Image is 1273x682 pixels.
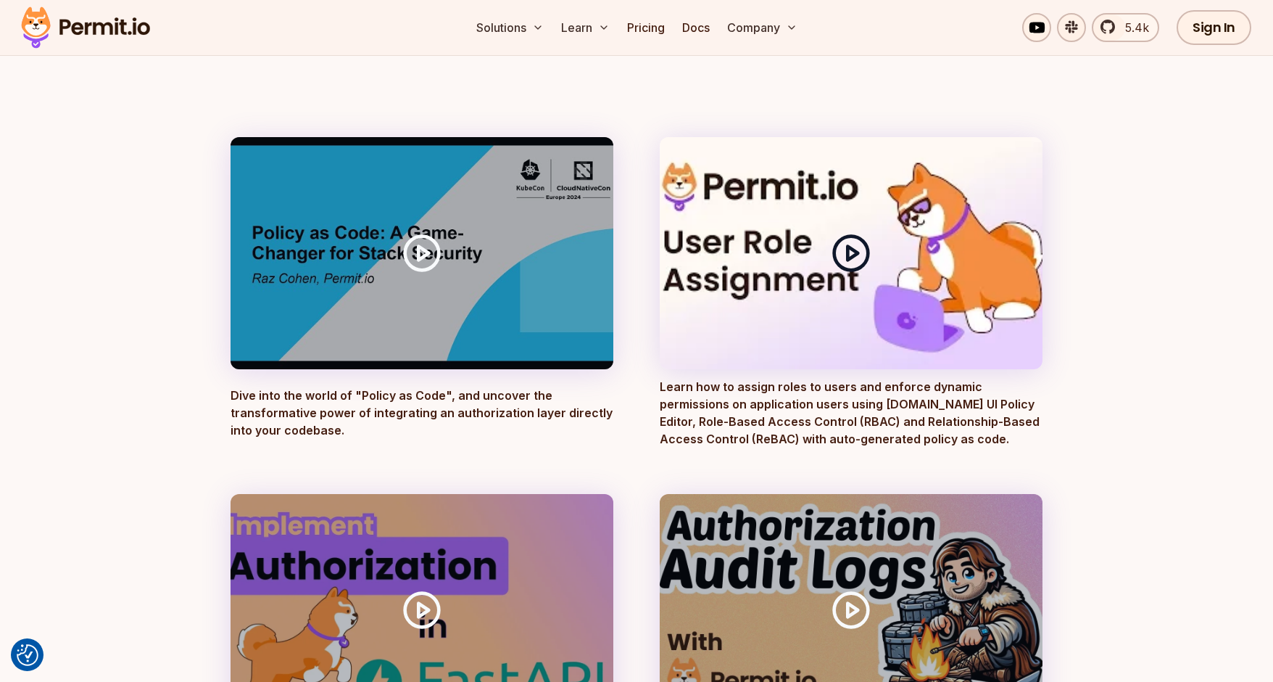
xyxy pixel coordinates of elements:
[1177,10,1251,45] a: Sign In
[17,644,38,666] button: Consent Preferences
[660,378,1042,448] p: Learn how to assign roles to users and enforce dynamic permissions on application users using [DO...
[14,3,157,52] img: Permit logo
[17,644,38,666] img: Revisit consent button
[1092,13,1159,42] a: 5.4k
[1116,19,1149,36] span: 5.4k
[233,27,1040,56] h1: [DOMAIN_NAME] Videos
[555,13,615,42] button: Learn
[231,387,613,448] p: Dive into the world of "Policy as Code", and uncover the transformative power of integrating an a...
[470,13,550,42] button: Solutions
[721,13,803,42] button: Company
[621,13,671,42] a: Pricing
[676,13,716,42] a: Docs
